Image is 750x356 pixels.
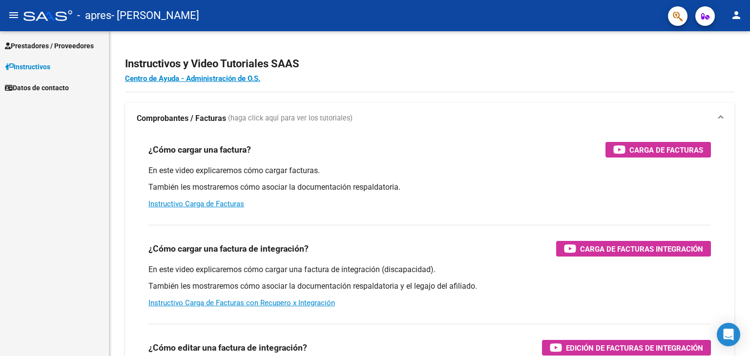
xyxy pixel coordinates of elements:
p: También les mostraremos cómo asociar la documentación respaldatoria y el legajo del afiliado. [148,281,711,292]
span: - [PERSON_NAME] [111,5,199,26]
div: Open Intercom Messenger [717,323,740,346]
mat-expansion-panel-header: Comprobantes / Facturas (haga click aquí para ver los tutoriales) [125,103,734,134]
span: (haga click aquí para ver los tutoriales) [228,113,353,124]
h2: Instructivos y Video Tutoriales SAAS [125,55,734,73]
mat-icon: menu [8,9,20,21]
a: Instructivo Carga de Facturas con Recupero x Integración [148,298,335,307]
span: Datos de contacto [5,82,69,93]
h3: ¿Cómo editar una factura de integración? [148,341,307,355]
a: Instructivo Carga de Facturas [148,199,244,208]
span: Prestadores / Proveedores [5,40,94,51]
p: En este video explicaremos cómo cargar una factura de integración (discapacidad). [148,264,711,275]
button: Edición de Facturas de integración [542,340,711,356]
h3: ¿Cómo cargar una factura de integración? [148,242,309,256]
button: Carga de Facturas [605,142,711,158]
span: Instructivos [5,61,50,72]
a: Centro de Ayuda - Administración de O.S. [125,74,260,83]
mat-icon: person [730,9,742,21]
p: En este video explicaremos cómo cargar facturas. [148,165,711,176]
span: Carga de Facturas [629,144,703,156]
p: También les mostraremos cómo asociar la documentación respaldatoria. [148,182,711,193]
button: Carga de Facturas Integración [556,241,711,257]
span: - apres [77,5,111,26]
strong: Comprobantes / Facturas [137,113,226,124]
span: Carga de Facturas Integración [580,243,703,255]
h3: ¿Cómo cargar una factura? [148,143,251,157]
span: Edición de Facturas de integración [566,342,703,354]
